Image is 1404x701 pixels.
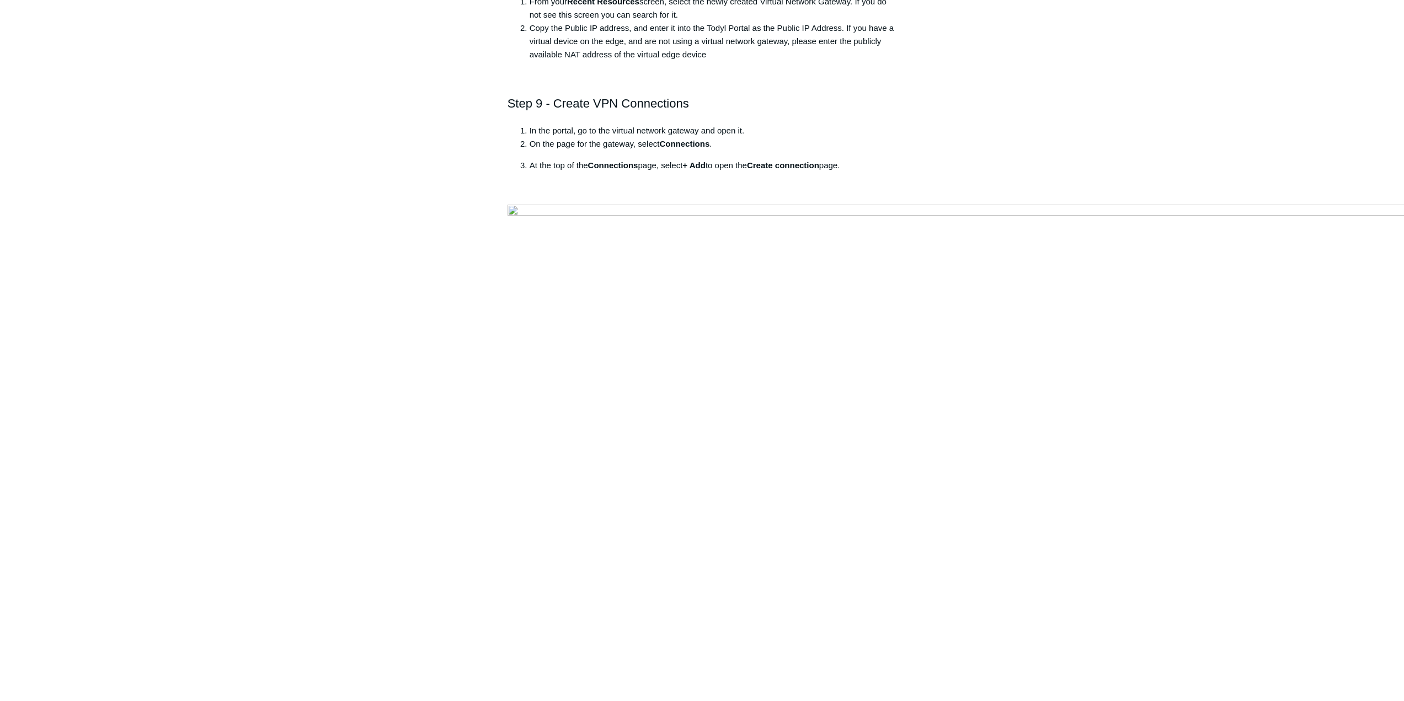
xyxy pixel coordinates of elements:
[530,124,897,137] li: In the portal, go to the virtual network gateway and open it.
[588,160,638,170] strong: Connections
[508,94,897,113] h2: Step 9 - Create VPN Connections
[530,159,897,172] p: At the top of the page, select to open the page.
[682,160,706,170] strong: + Add
[530,22,897,61] li: Copy the Public IP address, and enter it into the Todyl Portal as the Public IP Address. If you h...
[530,137,897,151] li: On the page for the gateway, select .
[747,160,819,170] strong: Create connection
[659,139,709,148] strong: Connections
